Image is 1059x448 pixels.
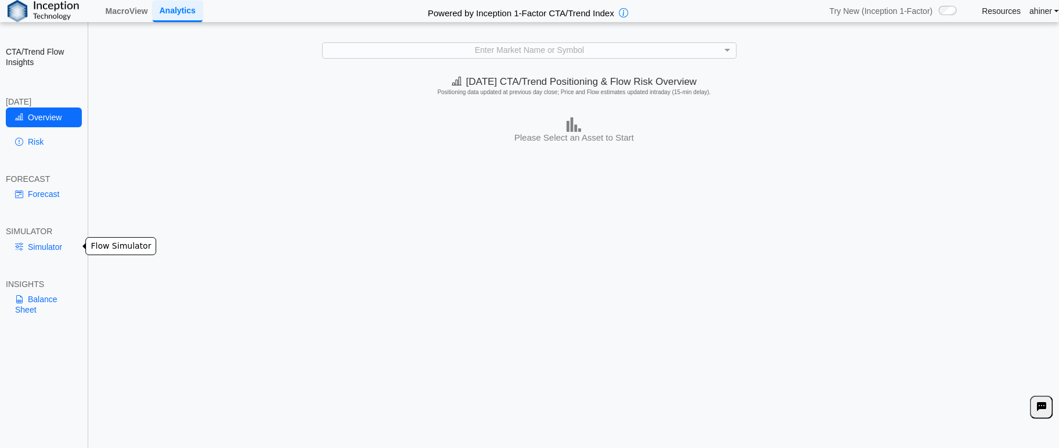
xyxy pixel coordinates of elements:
a: Overview [6,107,82,127]
div: Flow Simulator [86,238,157,256]
h3: Please Select an Asset to Start [92,132,1056,144]
h2: Powered by Inception 1-Factor CTA/Trend Index [423,3,619,19]
div: SIMULATOR [6,226,82,236]
a: Risk [6,132,82,152]
a: ahiner [1030,6,1059,16]
a: Resources [982,6,1021,16]
a: Forecast [6,184,82,204]
a: MacroView [101,1,153,21]
span: [DATE] CTA/Trend Positioning & Flow Risk Overview [452,76,697,87]
h5: Positioning data updated at previous day close; Price and Flow estimates updated intraday (15-min... [94,89,1054,96]
a: Simulator [6,237,82,257]
div: FORECAST [6,174,82,184]
div: [DATE] [6,96,82,107]
img: bar-chart.png [567,117,581,132]
div: Enter Market Name or Symbol [323,43,736,58]
h2: CTA/Trend Flow Insights [6,46,82,67]
span: Try New (Inception 1-Factor) [830,6,933,16]
a: Balance Sheet [6,289,82,320]
a: Analytics [153,1,203,22]
div: INSIGHTS [6,279,82,289]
